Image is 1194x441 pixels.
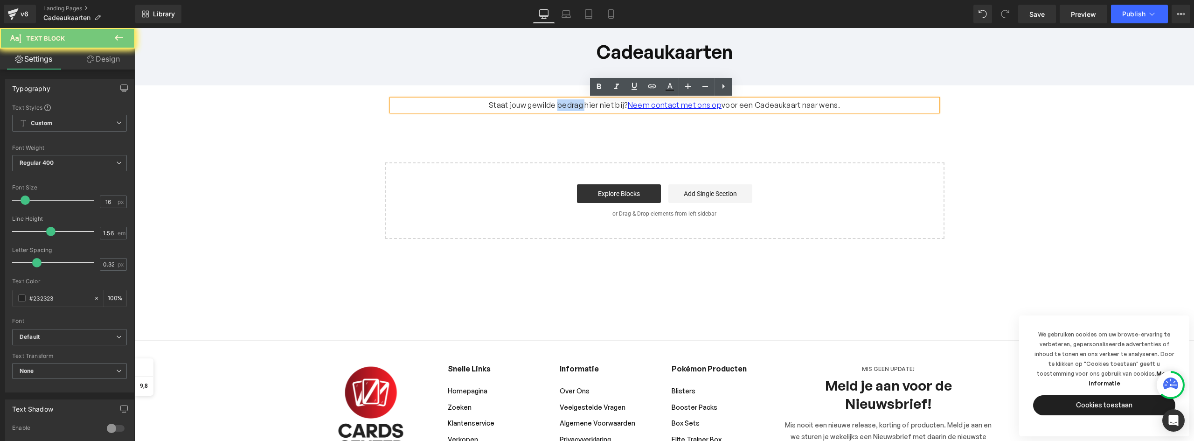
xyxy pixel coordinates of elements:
input: Color [29,293,89,303]
div: Font [12,318,127,324]
div: Font Size [12,184,127,191]
span: Publish [1122,10,1145,18]
a: Meer informatie [954,342,1037,359]
p: Staat jouw gewilde bedrag hier niet bij? voor een Cadeaukaart naar wens. [257,71,803,83]
a: Elite Trainer Box [537,407,587,415]
div: Line Height [12,216,127,222]
a: Box Sets [537,391,565,399]
a: Booster Packs [537,375,583,383]
b: Custom [31,119,52,127]
a: Add Single Section [534,156,618,175]
button: Publish [1111,5,1168,23]
div: Text Shadow [12,400,53,413]
span: Preview [1071,9,1096,19]
a: Desktop [533,5,555,23]
span: Library [153,10,175,18]
button: Undo [973,5,992,23]
div: Text Color [12,278,127,285]
span: 9,8 [5,353,13,363]
div: % [104,290,126,307]
b: None [20,367,34,374]
p: Mis nooit een nieuwe release, korting of producten. Meld je aan en we sturen je wekelijks een Nie... [649,392,859,426]
span: Text Block [26,35,65,42]
a: Blisters [537,359,561,367]
span: Save [1029,9,1045,19]
a: Neem contact met ons op [493,72,587,82]
a: Laptop [555,5,577,23]
span: Cadeaukaarten [43,14,90,21]
span: px [118,199,125,205]
div: Text Transform [12,353,127,359]
span: em [118,230,125,236]
div: Text Styles [12,104,127,111]
a: Preview [1060,5,1107,23]
button: Cookies toestaan [898,367,1041,388]
a: Tablet [577,5,600,23]
a: Landing Pages [43,5,135,12]
a: Over Ons [425,359,455,367]
a: Homepagina [313,359,353,367]
div: Enable [12,424,97,434]
button: More [1172,5,1190,23]
a: Design [69,49,137,70]
div: Typography [12,79,50,92]
a: Veelgestelde Vragen [425,375,491,383]
a: Explore Blocks [442,156,526,175]
span: px [118,261,125,267]
a: Verkopen [313,407,343,415]
p: or Drag & Drop elements from left sidebar [265,182,795,189]
div: Font Weight [12,145,127,151]
b: Regular 400 [20,159,54,166]
a: Algemene Voorwaarden [425,391,500,399]
div: Letter Spacing [12,247,127,253]
p: We gebruiken cookies om uw browse-ervaring te verbeteren, gepersonaliseerde advertenties of inhou... [898,301,1041,360]
a: Zoeken [313,375,337,383]
a: Mobile [600,5,622,23]
div: Mis geen update! [649,336,859,346]
div: v6 [19,8,30,20]
a: v6 [4,5,36,23]
a: New Library [135,5,181,23]
div: Open Intercom Messenger [1162,409,1185,432]
button: Redo [996,5,1014,23]
i: Default [20,333,40,341]
a: Klantenservice [313,391,360,399]
a: Privacyverklaring [425,407,476,415]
